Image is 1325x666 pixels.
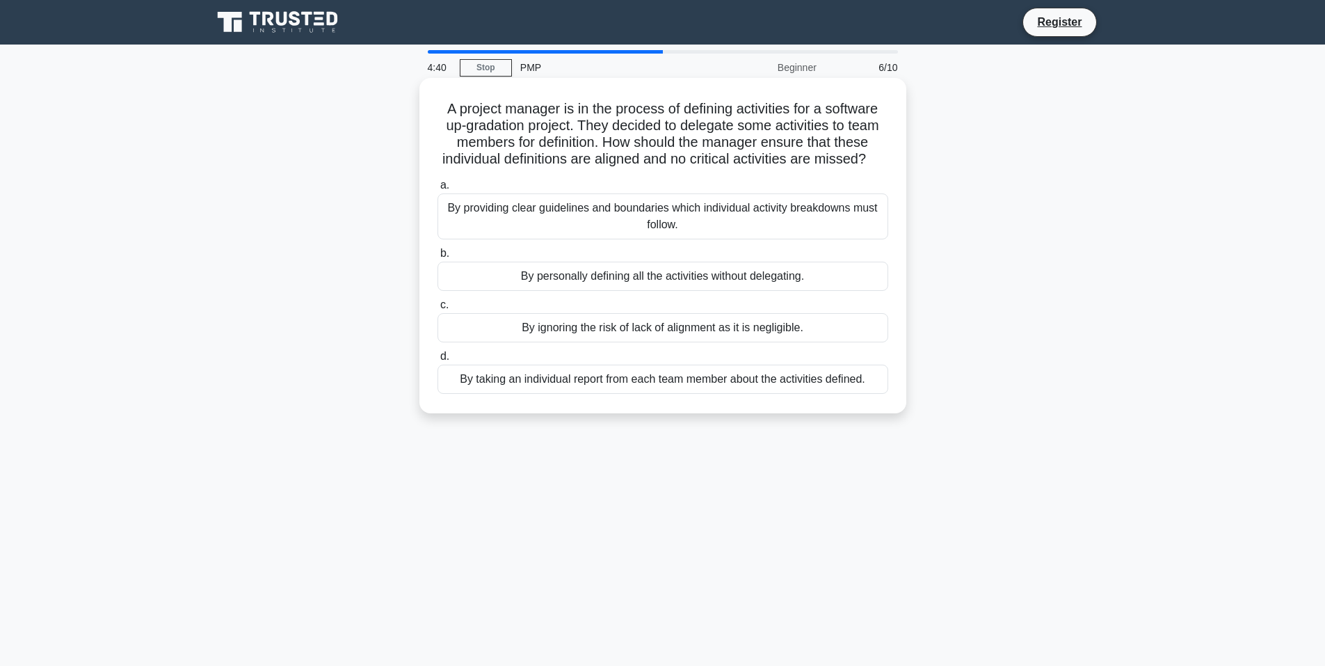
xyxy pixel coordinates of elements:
[440,247,449,259] span: b.
[512,54,703,81] div: PMP
[437,193,888,239] div: By providing clear guidelines and boundaries which individual activity breakdowns must follow.
[440,299,449,310] span: c.
[460,59,512,77] a: Stop
[436,100,890,168] h5: A project manager is in the process of defining activities for a software up-gradation project. T...
[437,262,888,291] div: By personally defining all the activities without delegating.
[703,54,825,81] div: Beginner
[437,313,888,342] div: By ignoring the risk of lack of alignment as it is negligible.
[825,54,906,81] div: 6/10
[440,179,449,191] span: a.
[440,350,449,362] span: d.
[437,365,888,394] div: By taking an individual report from each team member about the activities defined.
[419,54,460,81] div: 4:40
[1029,13,1090,31] a: Register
